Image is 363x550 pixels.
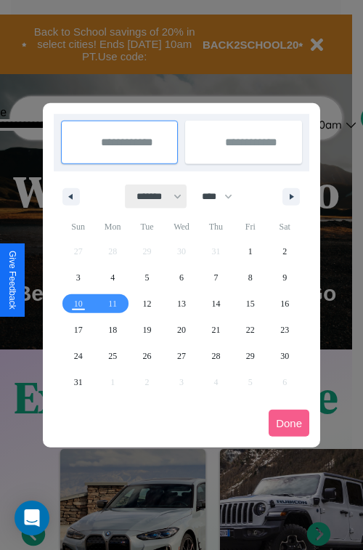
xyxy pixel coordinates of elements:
[211,343,220,369] span: 28
[282,238,287,264] span: 2
[282,264,287,291] span: 9
[233,291,267,317] button: 15
[108,343,117,369] span: 25
[15,501,49,535] div: Open Intercom Messenger
[108,317,117,343] span: 18
[164,343,198,369] button: 27
[177,291,186,317] span: 13
[130,215,164,238] span: Tue
[280,317,289,343] span: 23
[95,264,129,291] button: 4
[164,291,198,317] button: 13
[74,343,83,369] span: 24
[233,238,267,264] button: 1
[280,343,289,369] span: 30
[179,264,184,291] span: 6
[130,291,164,317] button: 12
[233,343,267,369] button: 29
[268,238,302,264] button: 2
[268,215,302,238] span: Sat
[199,264,233,291] button: 7
[108,291,117,317] span: 11
[143,343,152,369] span: 26
[268,343,302,369] button: 30
[246,291,255,317] span: 15
[143,291,152,317] span: 12
[233,215,267,238] span: Fri
[164,264,198,291] button: 6
[246,317,255,343] span: 22
[74,369,83,395] span: 31
[95,317,129,343] button: 18
[130,264,164,291] button: 5
[233,264,267,291] button: 8
[164,215,198,238] span: Wed
[268,317,302,343] button: 23
[211,317,220,343] span: 21
[211,291,220,317] span: 14
[248,264,253,291] span: 8
[268,291,302,317] button: 16
[269,410,309,437] button: Done
[61,343,95,369] button: 24
[145,264,150,291] span: 5
[199,291,233,317] button: 14
[130,343,164,369] button: 26
[199,317,233,343] button: 21
[199,215,233,238] span: Thu
[177,317,186,343] span: 20
[246,343,255,369] span: 29
[177,343,186,369] span: 27
[95,291,129,317] button: 11
[130,317,164,343] button: 19
[199,343,233,369] button: 28
[280,291,289,317] span: 16
[74,317,83,343] span: 17
[268,264,302,291] button: 9
[95,343,129,369] button: 25
[110,264,115,291] span: 4
[61,317,95,343] button: 17
[7,251,17,310] div: Give Feedback
[76,264,81,291] span: 3
[233,317,267,343] button: 22
[61,264,95,291] button: 3
[143,317,152,343] span: 19
[248,238,253,264] span: 1
[213,264,218,291] span: 7
[61,369,95,395] button: 31
[74,291,83,317] span: 10
[164,317,198,343] button: 20
[61,291,95,317] button: 10
[95,215,129,238] span: Mon
[61,215,95,238] span: Sun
